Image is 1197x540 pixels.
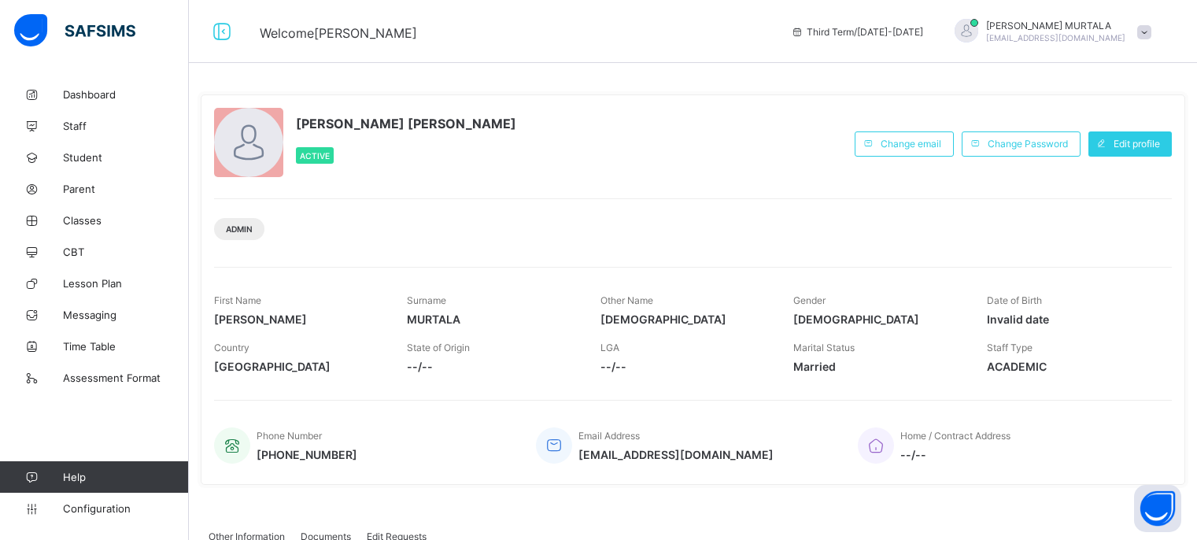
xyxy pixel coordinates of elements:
[987,313,1156,326] span: Invalid date
[214,294,261,306] span: First Name
[987,342,1033,353] span: Staff Type
[407,294,446,306] span: Surname
[63,183,189,195] span: Parent
[226,224,253,234] span: Admin
[257,448,357,461] span: [PHONE_NUMBER]
[939,19,1159,45] div: SULAYMANMURTALA
[296,116,516,131] span: [PERSON_NAME] [PERSON_NAME]
[987,360,1156,373] span: ACADEMIC
[63,214,189,227] span: Classes
[881,138,941,150] span: Change email
[63,277,189,290] span: Lesson Plan
[793,360,962,373] span: Married
[407,360,576,373] span: --/--
[63,88,189,101] span: Dashboard
[1134,485,1181,532] button: Open asap
[214,360,383,373] span: [GEOGRAPHIC_DATA]
[214,342,249,353] span: Country
[407,342,470,353] span: State of Origin
[986,20,1125,31] span: [PERSON_NAME] MURTALA
[900,448,1010,461] span: --/--
[63,471,188,483] span: Help
[63,246,189,258] span: CBT
[214,313,383,326] span: [PERSON_NAME]
[300,151,330,161] span: Active
[600,294,653,306] span: Other Name
[260,25,417,41] span: Welcome [PERSON_NAME]
[63,502,188,515] span: Configuration
[63,340,189,353] span: Time Table
[600,342,619,353] span: LGA
[407,313,576,326] span: MURTALA
[986,33,1125,43] span: [EMAIL_ADDRESS][DOMAIN_NAME]
[600,360,770,373] span: --/--
[14,14,135,47] img: safsims
[793,294,826,306] span: Gender
[793,342,855,353] span: Marital Status
[791,26,923,38] span: session/term information
[578,448,774,461] span: [EMAIL_ADDRESS][DOMAIN_NAME]
[600,313,770,326] span: [DEMOGRAPHIC_DATA]
[63,372,189,384] span: Assessment Format
[900,430,1010,442] span: Home / Contract Address
[988,138,1068,150] span: Change Password
[578,430,640,442] span: Email Address
[257,430,322,442] span: Phone Number
[987,294,1042,306] span: Date of Birth
[63,309,189,321] span: Messaging
[793,313,962,326] span: [DEMOGRAPHIC_DATA]
[63,151,189,164] span: Student
[63,120,189,132] span: Staff
[1114,138,1160,150] span: Edit profile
